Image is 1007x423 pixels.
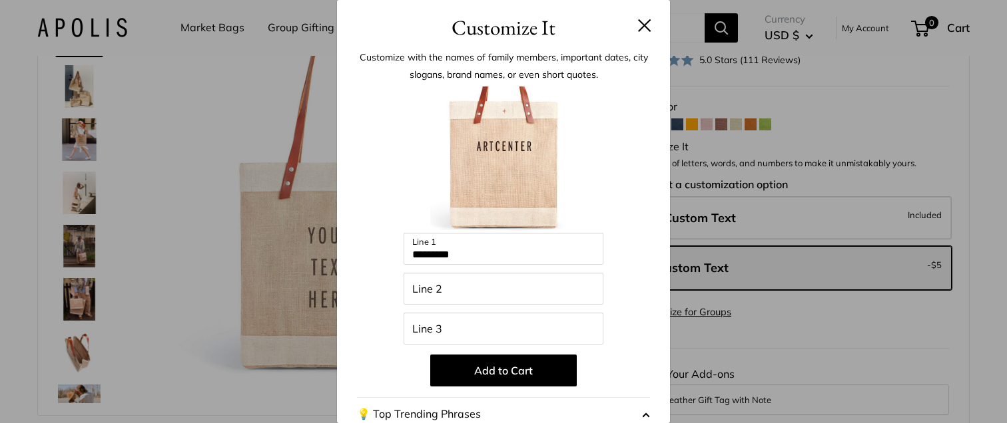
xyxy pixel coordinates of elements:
img: customizer-prod [430,86,577,233]
iframe: Sign Up via Text for Offers [11,372,143,412]
p: Customize with the names of family members, important dates, city slogans, brand names, or even s... [357,49,650,83]
h3: Customize It [357,12,650,43]
button: Add to Cart [430,354,577,386]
